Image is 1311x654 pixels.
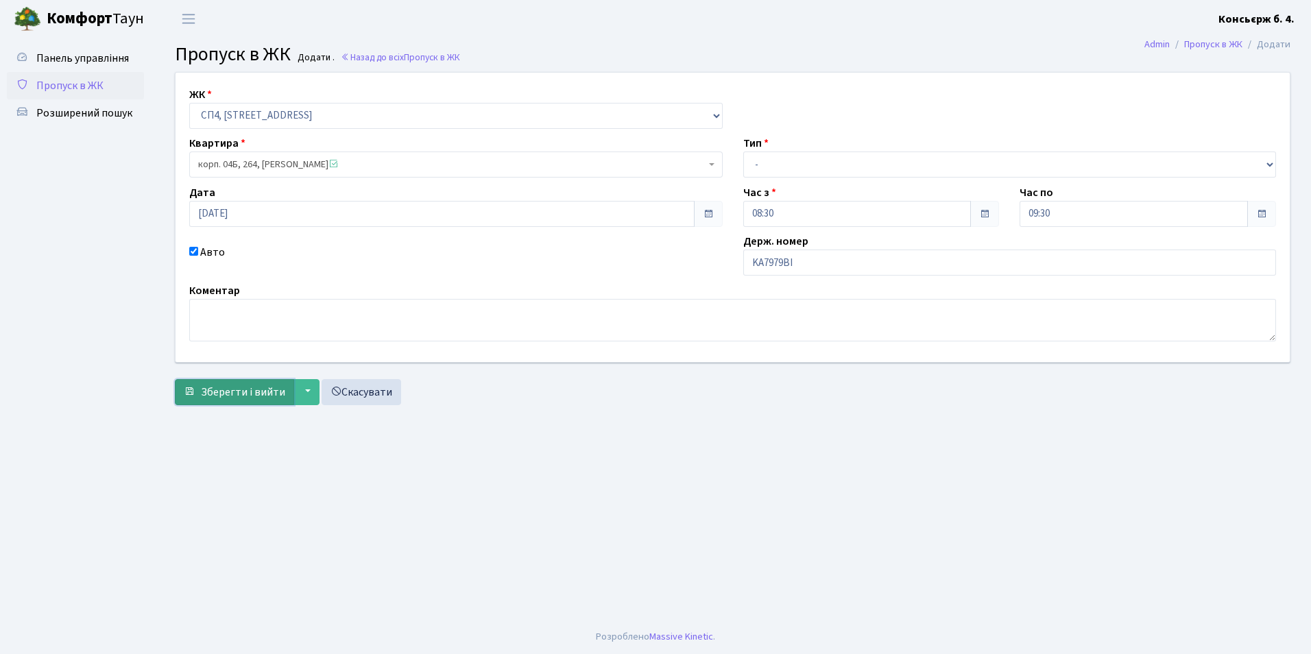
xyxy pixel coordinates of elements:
a: Massive Kinetic [649,629,713,644]
span: Пропуск в ЖК [36,78,104,93]
a: Пропуск в ЖК [1184,37,1242,51]
a: Пропуск в ЖК [7,72,144,99]
a: Скасувати [322,379,401,405]
a: Панель управління [7,45,144,72]
label: Дата [189,184,215,201]
label: ЖК [189,86,212,103]
label: Квартира [189,135,245,152]
small: Додати . [295,52,335,64]
b: Комфорт [47,8,112,29]
span: Пропуск в ЖК [175,40,291,68]
label: Авто [200,244,225,261]
a: Назад до всіхПропуск в ЖК [341,51,460,64]
button: Переключити навігацію [171,8,206,30]
input: АА1234АА [743,250,1277,276]
span: Розширений пошук [36,106,132,121]
span: Пропуск в ЖК [404,51,460,64]
span: корп. 04Б, 264, Артеменкова Олена Володимирівна <span class='la la-check-square text-success'></s... [189,152,723,178]
label: Час з [743,184,776,201]
span: Таун [47,8,144,31]
span: корп. 04Б, 264, Артеменкова Олена Володимирівна <span class='la la-check-square text-success'></s... [198,158,706,171]
li: Додати [1242,37,1290,52]
a: Admin [1144,37,1170,51]
label: Коментар [189,282,240,299]
nav: breadcrumb [1124,30,1311,59]
span: Зберегти і вийти [201,385,285,400]
div: Розроблено . [596,629,715,644]
button: Зберегти і вийти [175,379,294,405]
a: Консьєрж б. 4. [1218,11,1295,27]
span: Панель управління [36,51,129,66]
a: Розширений пошук [7,99,144,127]
label: Тип [743,135,769,152]
label: Держ. номер [743,233,808,250]
label: Час по [1020,184,1053,201]
b: Консьєрж б. 4. [1218,12,1295,27]
img: logo.png [14,5,41,33]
